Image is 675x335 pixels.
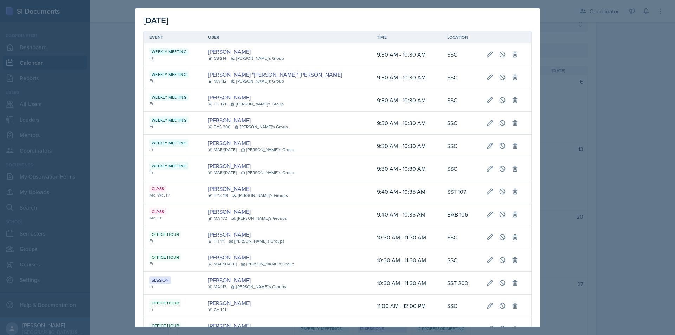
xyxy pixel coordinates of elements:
td: SSC [442,157,481,180]
div: Office Hour [149,299,181,307]
div: Mo, We, Fr [149,192,197,198]
div: Mo, Fr [149,215,197,221]
div: MA 172 [208,215,227,221]
div: Weekly Meeting [149,94,189,101]
div: Fr [149,101,197,107]
td: 9:30 AM - 10:30 AM [371,157,442,180]
a: [PERSON_NAME] [208,230,251,239]
td: SSC [442,43,481,66]
a: [PERSON_NAME] [208,276,251,284]
div: Class [149,185,166,193]
div: MA 113 [208,284,226,290]
td: 10:30 AM - 11:30 AM [371,249,442,272]
div: Fr [149,306,197,313]
td: 9:30 AM - 10:30 AM [371,66,442,89]
div: Office Hour [149,231,181,238]
div: Fr [149,169,197,175]
td: SSC [442,66,481,89]
div: BYS 119 [208,192,228,199]
a: [PERSON_NAME] [208,116,251,124]
td: BAB 106 [442,203,481,226]
div: [PERSON_NAME]'s Group [234,124,288,130]
div: [DATE] [143,14,532,27]
div: CH 121 [208,101,226,107]
td: 9:30 AM - 10:30 AM [371,89,442,112]
td: 9:30 AM - 10:30 AM [371,112,442,135]
a: [PERSON_NAME] [208,253,251,262]
div: [PERSON_NAME]'s Group [241,147,294,153]
div: [PERSON_NAME]'s Group [241,261,294,267]
a: [PERSON_NAME] [208,93,251,102]
div: [PERSON_NAME]'s Group [241,169,294,176]
a: [PERSON_NAME] [208,322,251,330]
div: Session [149,276,171,284]
div: [PERSON_NAME]'s Group [231,78,284,84]
td: SSC [442,135,481,157]
div: Weekly Meeting [149,71,189,78]
td: 9:40 AM - 10:35 AM [371,203,442,226]
div: Weekly Meeting [149,139,189,147]
div: CH 121 [208,307,226,313]
a: [PERSON_NAME] [208,47,251,56]
td: SSC [442,89,481,112]
div: Fr [149,55,197,61]
div: Office Hour [149,253,181,261]
td: 9:40 AM - 10:35 AM [371,180,442,203]
div: MAE/[DATE] [208,169,237,176]
td: SSC [442,249,481,272]
a: [PERSON_NAME] [208,185,251,193]
td: 10:30 AM - 11:30 AM [371,226,442,249]
div: Fr [149,146,197,153]
div: CS 214 [208,55,226,62]
a: [PERSON_NAME] [208,162,251,170]
div: Weekly Meeting [149,116,189,124]
td: SSC [442,112,481,135]
div: PH 111 [208,238,225,244]
a: [PERSON_NAME] [208,207,251,216]
div: Fr [149,260,197,267]
a: [PERSON_NAME] "[PERSON_NAME]" [PERSON_NAME] [208,70,342,79]
div: Office Hour [149,322,181,330]
td: SSC [442,295,481,317]
th: Event [144,31,202,43]
div: [PERSON_NAME]'s Groups [231,284,286,290]
th: User [202,31,371,43]
div: Weekly Meeting [149,48,189,56]
div: BYS 300 [208,124,230,130]
a: [PERSON_NAME] [208,299,251,307]
td: SST 107 [442,180,481,203]
div: [PERSON_NAME]'s Groups [229,238,284,244]
div: Fr [149,78,197,84]
div: MAE/[DATE] [208,147,237,153]
div: [PERSON_NAME]'s Groups [232,192,288,199]
td: SSC [442,226,481,249]
div: Fr [149,283,197,290]
div: [PERSON_NAME]'s Group [230,101,284,107]
th: Time [371,31,442,43]
div: [PERSON_NAME]'s Group [231,55,284,62]
th: Location [442,31,481,43]
td: 9:30 AM - 10:30 AM [371,43,442,66]
div: Class [149,208,166,215]
div: Fr [149,123,197,130]
td: 9:30 AM - 10:30 AM [371,135,442,157]
div: MAE/[DATE] [208,261,237,267]
a: [PERSON_NAME] [208,139,251,147]
div: Fr [149,238,197,244]
td: SST 203 [442,272,481,295]
td: 11:00 AM - 12:00 PM [371,295,442,317]
div: MA 112 [208,78,226,84]
div: Weekly Meeting [149,162,189,170]
div: [PERSON_NAME]'s Groups [231,215,287,221]
td: 10:30 AM - 11:30 AM [371,272,442,295]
